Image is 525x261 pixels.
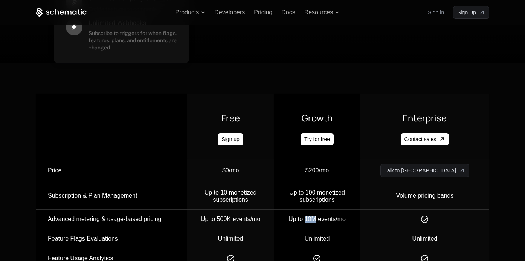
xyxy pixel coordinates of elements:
[175,9,199,16] span: Products
[302,112,333,124] span: Growth
[289,189,345,203] span: Up to 100 monetized subscriptions
[214,9,245,15] a: Developers
[380,164,469,177] a: Talk to us
[457,9,476,16] span: Sign Up
[254,9,272,15] a: Pricing
[401,133,449,145] a: Contact sales
[66,19,82,35] i: thunder
[428,6,444,18] a: Sign in
[89,30,177,51] span: Subscribe to triggers for when flags, features, plans, and entitlements are changed.
[403,112,447,124] span: Enterprise
[218,133,243,145] a: Sign up
[188,189,273,203] div: Up to 10 monetized subscriptions
[274,235,360,242] div: Unlimited
[361,235,489,242] div: Unlimited
[274,216,360,223] div: Up to 10M events/mo
[222,164,239,177] div: $0/mo
[301,133,334,145] a: Try for free
[221,112,240,124] span: Free
[36,229,187,249] td: Feature Flags Evaluations
[48,164,187,177] div: Price
[304,9,333,16] span: Resources
[188,235,273,242] div: Unlimited
[305,164,329,177] div: $200/mo
[48,189,187,202] div: Subscription & Plan Management
[281,9,295,15] a: Docs
[396,189,453,202] div: Volume pricing bands
[188,216,273,223] div: Up to 500K events/mo
[453,6,489,19] a: [object Object]
[36,210,187,229] td: Advanced metering & usage-based pricing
